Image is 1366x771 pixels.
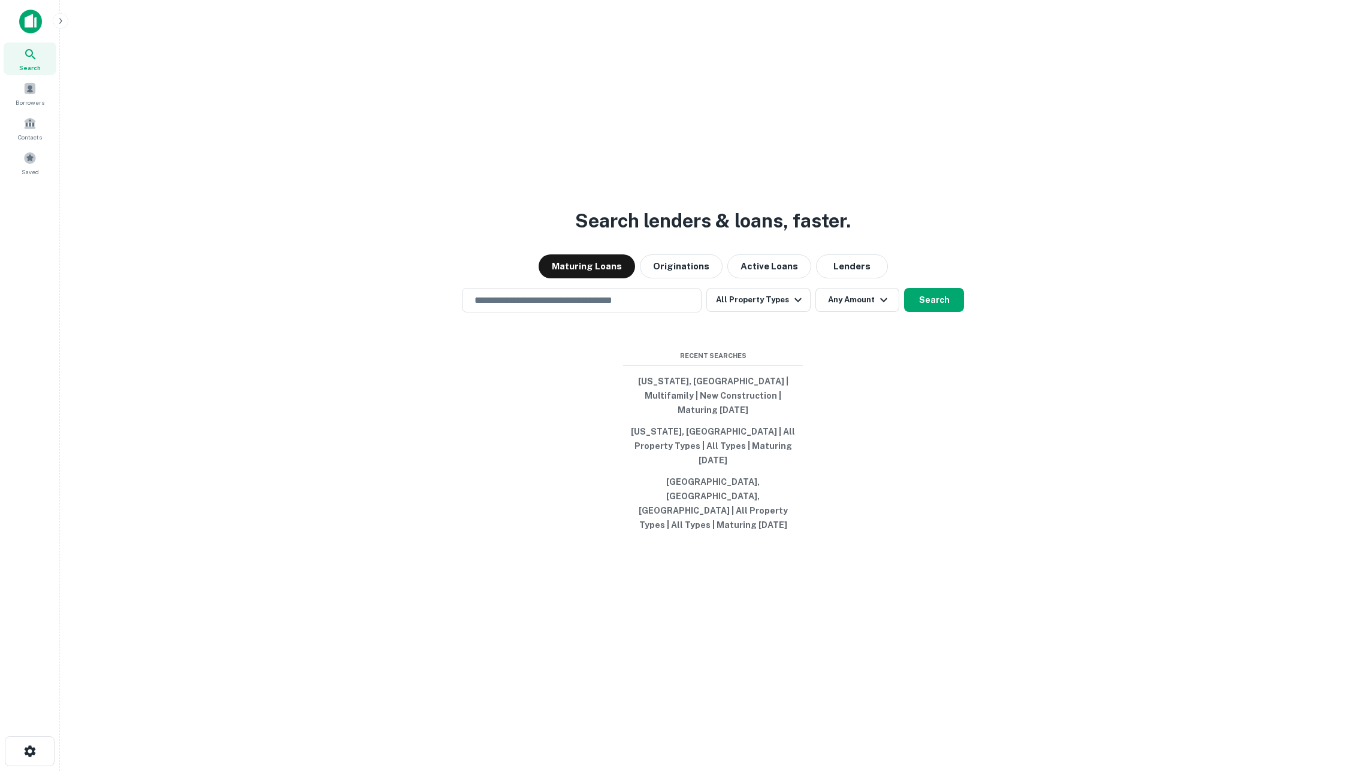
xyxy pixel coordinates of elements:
h3: Search lenders & loans, faster. [575,207,851,235]
button: Lenders [816,254,888,278]
button: [GEOGRAPHIC_DATA], [GEOGRAPHIC_DATA], [GEOGRAPHIC_DATA] | All Property Types | All Types | Maturi... [623,471,803,536]
button: Search [904,288,964,312]
button: Any Amount [815,288,899,312]
button: Maturing Loans [539,254,635,278]
button: [US_STATE], [GEOGRAPHIC_DATA] | Multifamily | New Construction | Maturing [DATE] [623,371,803,421]
button: All Property Types [706,288,811,312]
a: Borrowers [4,77,56,110]
iframe: Chat Widget [1306,675,1366,733]
span: Borrowers [16,98,44,107]
button: Active Loans [727,254,811,278]
a: Search [4,43,56,75]
button: [US_STATE], [GEOGRAPHIC_DATA] | All Property Types | All Types | Maturing [DATE] [623,421,803,471]
span: Saved [22,167,39,177]
button: Originations [640,254,723,278]
a: Saved [4,147,56,179]
span: Contacts [18,132,42,142]
img: capitalize-icon.png [19,10,42,34]
span: Recent Searches [623,351,803,361]
span: Search [19,63,41,72]
a: Contacts [4,112,56,144]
